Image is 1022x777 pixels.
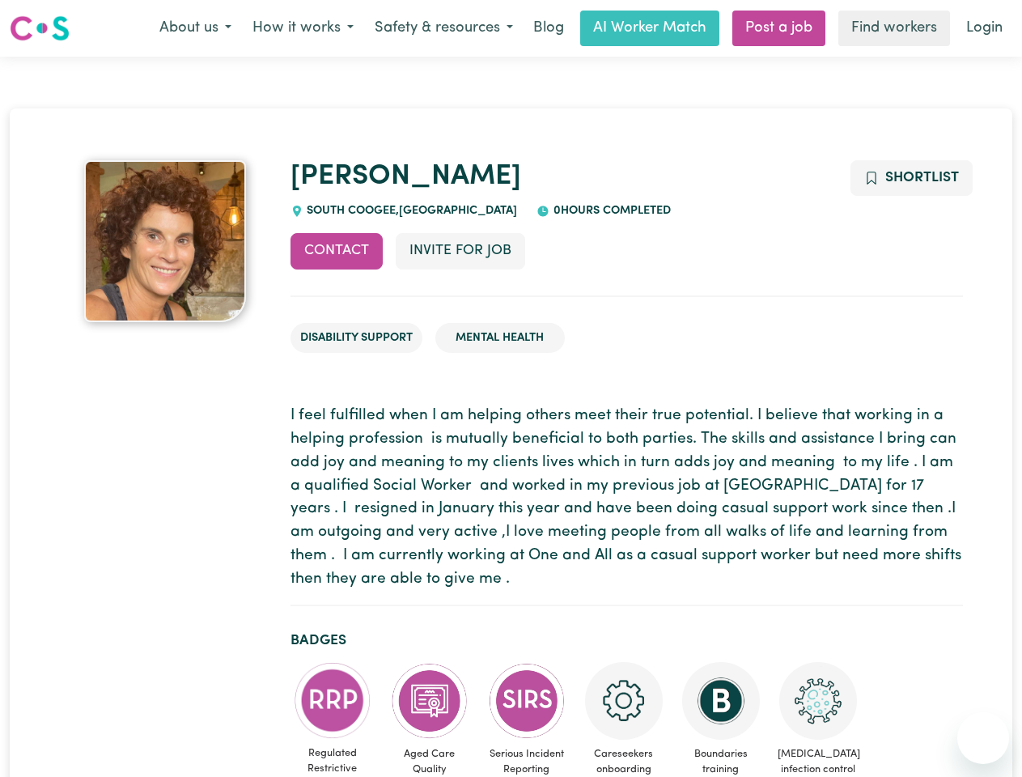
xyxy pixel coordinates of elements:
[956,11,1012,46] a: Login
[391,662,469,740] img: CS Academy: Aged Care Quality Standards & Code of Conduct course completed
[779,662,857,740] img: CS Academy: COVID-19 Infection Control Training course completed
[957,712,1009,764] iframe: Button to launch messaging window
[290,632,963,649] h2: Badges
[549,205,671,217] span: 0 hours completed
[838,11,950,46] a: Find workers
[580,11,719,46] a: AI Worker Match
[290,233,383,269] button: Contact
[149,11,242,45] button: About us
[732,11,825,46] a: Post a job
[294,662,371,739] img: CS Academy: Regulated Restrictive Practices course completed
[10,10,70,47] a: Careseekers logo
[364,11,524,45] button: Safety & resources
[488,662,566,740] img: CS Academy: Serious Incident Reporting Scheme course completed
[850,160,973,196] button: Add to shortlist
[84,160,246,322] img: Belinda
[435,323,565,354] li: Mental Health
[682,662,760,740] img: CS Academy: Boundaries in care and support work course completed
[242,11,364,45] button: How it works
[585,662,663,740] img: CS Academy: Careseekers Onboarding course completed
[303,205,518,217] span: SOUTH COOGEE , [GEOGRAPHIC_DATA]
[396,233,525,269] button: Invite for Job
[10,14,70,43] img: Careseekers logo
[524,11,574,46] a: Blog
[290,323,422,354] li: Disability Support
[290,405,963,591] p: I feel fulfilled when I am helping others meet their true potential. I believe that working in a ...
[290,163,521,191] a: [PERSON_NAME]
[885,171,959,185] span: Shortlist
[60,160,271,322] a: Belinda's profile picture'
